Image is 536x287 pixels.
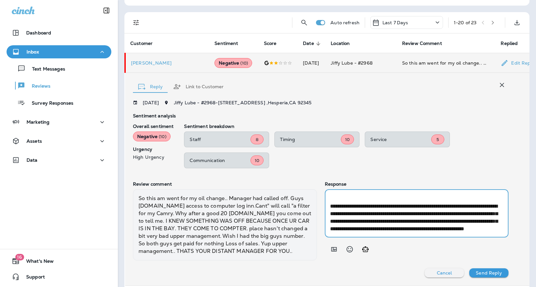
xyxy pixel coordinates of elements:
[437,270,452,276] p: Cancel
[331,60,373,66] span: Jiffy Lube - #2968
[131,60,204,66] div: Click to view Customer Drawer
[436,137,439,142] span: 5
[256,137,258,142] span: 8
[133,154,174,160] p: High Urgency
[133,124,174,129] p: Overall sentiment
[133,132,171,141] div: Negative
[402,41,451,47] span: Review Comment
[133,181,317,187] p: Review comment
[370,137,431,142] p: Service
[331,41,350,46] span: Location
[7,270,111,283] button: Support
[359,243,372,256] button: Generate AI response
[7,96,111,110] button: Survey Responses
[190,137,250,142] p: Staff
[501,41,518,46] span: Replied
[7,115,111,129] button: Marketing
[133,189,317,260] div: So this am went for my oil change.. Manager had called off. Guys [DOMAIN_NAME] access to computer...
[382,20,408,25] p: Last 7 Days
[26,66,65,72] p: Text Messages
[510,16,524,29] button: Export as CSV
[184,124,508,129] p: Sentiment breakdown
[476,270,502,276] p: Send Reply
[280,137,341,142] p: Timing
[130,41,153,46] span: Customer
[327,243,341,256] button: Add in a premade template
[303,41,323,47] span: Date
[143,100,159,105] p: [DATE]
[27,49,39,54] p: Inbox
[330,20,360,25] p: Auto refresh
[343,243,356,256] button: Select an emoji
[133,75,168,98] button: Reply
[131,60,204,66] p: [PERSON_NAME]
[264,41,277,46] span: Score
[425,268,464,277] button: Cancel
[7,134,111,148] button: Assets
[240,60,248,66] span: ( 10 )
[159,134,166,139] span: ( 10 )
[15,254,24,260] span: 16
[27,138,42,144] p: Assets
[298,16,311,29] button: Search Reviews
[402,60,490,66] div: So this am went for my oil change.. Manager had called off. Guys have.no access to computer log i...
[27,157,38,163] p: Data
[501,41,526,47] span: Replied
[27,119,49,125] p: Marketing
[214,41,247,47] span: Sentiment
[25,83,50,90] p: Reviews
[133,113,508,118] p: Sentiment analysis
[20,258,54,266] span: What's New
[7,154,111,167] button: Data
[26,30,51,35] p: Dashboard
[7,255,111,268] button: 16What's New
[331,41,358,47] span: Location
[130,16,143,29] button: Filters
[214,41,238,46] span: Sentiment
[7,62,111,75] button: Text Messages
[133,147,174,152] p: Urgency
[469,268,508,277] button: Send Reply
[345,137,350,142] span: 10
[264,41,285,47] span: Score
[255,158,259,163] span: 10
[130,41,161,47] span: Customer
[97,4,116,17] button: Collapse Sidebar
[508,60,534,66] p: Edit Reply
[454,20,476,25] div: 1 - 20 of 23
[174,100,312,106] span: Jiffy Lube - #2968 - [STREET_ADDRESS] , Hesperia , CA 92345
[7,26,111,39] button: Dashboard
[25,100,73,107] p: Survey Responses
[214,58,252,68] div: Negative
[402,41,442,46] span: Review Comment
[20,274,45,282] span: Support
[7,45,111,58] button: Inbox
[298,53,325,73] td: [DATE]
[303,41,314,46] span: Date
[7,79,111,92] button: Reviews
[325,181,509,187] p: Response
[190,158,250,163] p: Communication
[168,75,229,98] button: Link to Customer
